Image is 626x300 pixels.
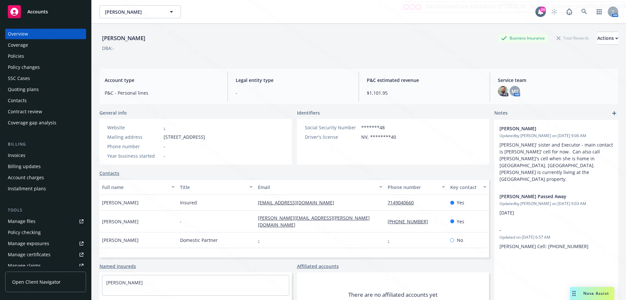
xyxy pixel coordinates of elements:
[457,218,464,225] span: Yes
[499,243,589,249] span: [PERSON_NAME] Cell: [PHONE_NUMBER]
[5,106,86,117] a: Contract review
[5,227,86,238] a: Policy checking
[498,86,508,96] img: photo
[8,172,44,183] div: Account charges
[610,109,618,117] a: add
[255,179,385,195] button: Email
[570,287,578,300] div: Drag to move
[107,134,161,140] div: Mailing address
[102,237,139,244] span: [PERSON_NAME]
[8,106,42,117] div: Contract review
[105,77,220,84] span: Account type
[8,84,39,95] div: Quoting plans
[499,201,613,207] span: Updated by [PERSON_NAME] on [DATE] 9:03 AM
[5,249,86,260] a: Manage certificates
[99,34,148,42] div: [PERSON_NAME]
[499,142,614,182] span: [PERSON_NAME]' sister and Executor - main contact is [PERSON_NAME]' cell for now. Can also call [...
[8,40,28,50] div: Coverage
[348,291,438,299] span: There are no affiliated accounts yet
[5,62,86,72] a: Policy changes
[164,143,165,150] span: -
[5,172,86,183] a: Account charges
[99,179,177,195] button: Full name
[593,5,606,18] a: Switch app
[177,179,255,195] button: Title
[494,109,508,117] span: Notes
[99,109,127,116] span: General info
[388,218,433,225] a: [PHONE_NUMBER]
[99,263,136,270] a: Named insureds
[5,95,86,106] a: Contacts
[5,216,86,227] a: Manage files
[385,179,447,195] button: Phone number
[5,161,86,172] a: Billing updates
[27,9,48,14] span: Accounts
[106,279,143,286] a: [PERSON_NAME]
[8,150,25,161] div: Invoices
[297,263,339,270] a: Affiliated accounts
[578,5,591,18] a: Search
[180,184,246,191] div: Title
[258,184,375,191] div: Email
[105,89,220,96] span: P&C - Personal lines
[494,120,618,188] div: [PERSON_NAME]Updatedby [PERSON_NAME] on [DATE] 9:06 AM[PERSON_NAME]' sister and Executor - main c...
[180,218,182,225] span: -
[494,221,618,255] div: -Updated on [DATE] 6:57 AM[PERSON_NAME] Cell: [PHONE_NUMBER]
[164,134,205,140] span: [STREET_ADDRESS]
[563,5,576,18] a: Report a Bug
[570,287,614,300] button: Nova Assist
[494,188,618,221] div: [PERSON_NAME] Passed AwayUpdatedby [PERSON_NAME] on [DATE] 9:03 AM[DATE]
[540,7,546,12] div: 24
[8,261,41,271] div: Manage claims
[305,124,359,131] div: Social Security Number
[5,29,86,39] a: Overview
[512,88,518,95] span: MT
[8,227,41,238] div: Policy checking
[499,227,596,233] span: -
[180,237,218,244] span: Domestic Partner
[8,238,49,249] div: Manage exposures
[297,109,320,116] span: Identifiers
[499,193,596,200] span: [PERSON_NAME] Passed Away
[102,199,139,206] span: [PERSON_NAME]
[457,199,464,206] span: Yes
[388,199,419,206] a: 7149040660
[164,152,165,159] span: -
[180,199,197,206] span: Insured
[236,77,351,84] span: Legal entity type
[12,278,61,285] span: Open Client Navigator
[258,199,339,206] a: [EMAIL_ADDRESS][DOMAIN_NAME]
[5,150,86,161] a: Invoices
[8,216,36,227] div: Manage files
[236,89,351,96] span: -
[5,238,86,249] a: Manage exposures
[107,152,161,159] div: Year business started
[548,5,561,18] a: Start snowing
[258,215,370,228] a: [PERSON_NAME][EMAIL_ADDRESS][PERSON_NAME][DOMAIN_NAME]
[8,95,27,106] div: Contacts
[8,183,46,194] div: Installment plans
[5,3,86,21] a: Accounts
[99,170,119,177] a: Contacts
[367,89,482,96] span: $1,101.95
[367,77,482,84] span: P&C estimated revenue
[388,184,438,191] div: Phone number
[8,161,41,172] div: Billing updates
[388,237,395,243] a: -
[305,134,359,140] div: Driver's license
[597,32,618,44] div: Actions
[8,249,51,260] div: Manage certificates
[164,124,165,131] a: -
[5,183,86,194] a: Installment plans
[499,125,596,132] span: [PERSON_NAME]
[553,34,592,42] div: Total Rewards
[5,73,86,84] a: SSC Cases
[5,51,86,61] a: Policies
[5,207,86,213] div: Tools
[5,261,86,271] a: Manage claims
[498,34,548,42] div: Business Insurance
[258,237,265,243] a: -
[8,62,40,72] div: Policy changes
[499,234,613,240] span: Updated on [DATE] 6:57 AM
